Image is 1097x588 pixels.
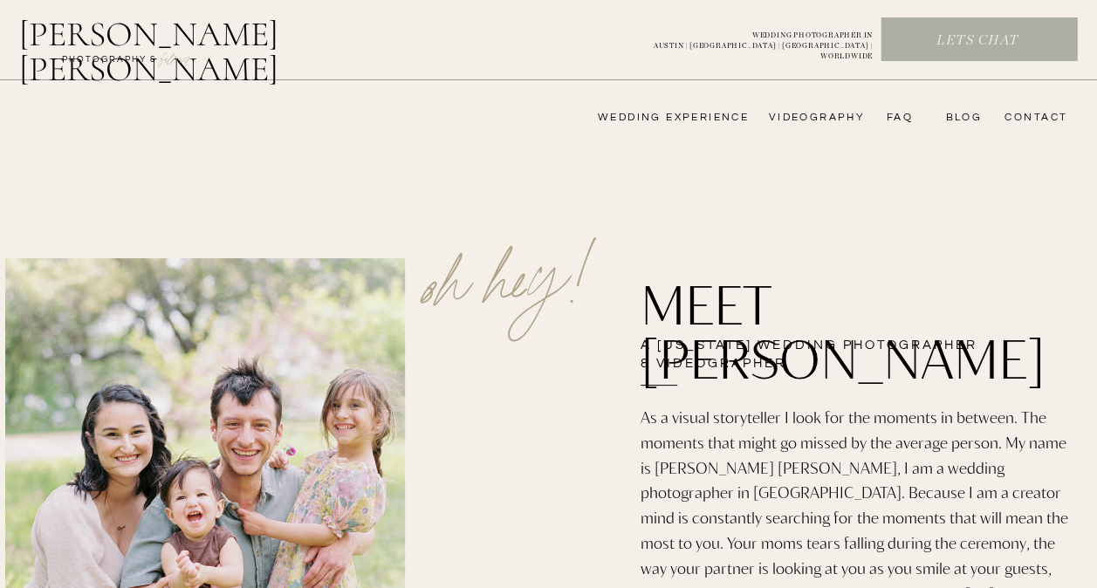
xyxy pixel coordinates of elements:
p: oh hey! [389,181,621,346]
a: videography [764,111,865,125]
a: [PERSON_NAME] [PERSON_NAME] [19,17,369,58]
a: FILMs [143,47,208,68]
a: wedding experience [573,111,749,125]
a: bLog [939,111,982,125]
a: FAQ [878,111,913,125]
p: WEDDING PHOTOGRAPHER IN AUSTIN | [GEOGRAPHIC_DATA] | [GEOGRAPHIC_DATA] | WORLDWIDE [625,31,873,50]
a: WEDDING PHOTOGRAPHER INAUSTIN | [GEOGRAPHIC_DATA] | [GEOGRAPHIC_DATA] | WORLDWIDE [625,31,873,50]
a: CONTACT [999,111,1067,125]
a: photography & [52,53,167,74]
a: Lets chat [881,31,1073,51]
h2: Meet [PERSON_NAME] [641,277,1081,333]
